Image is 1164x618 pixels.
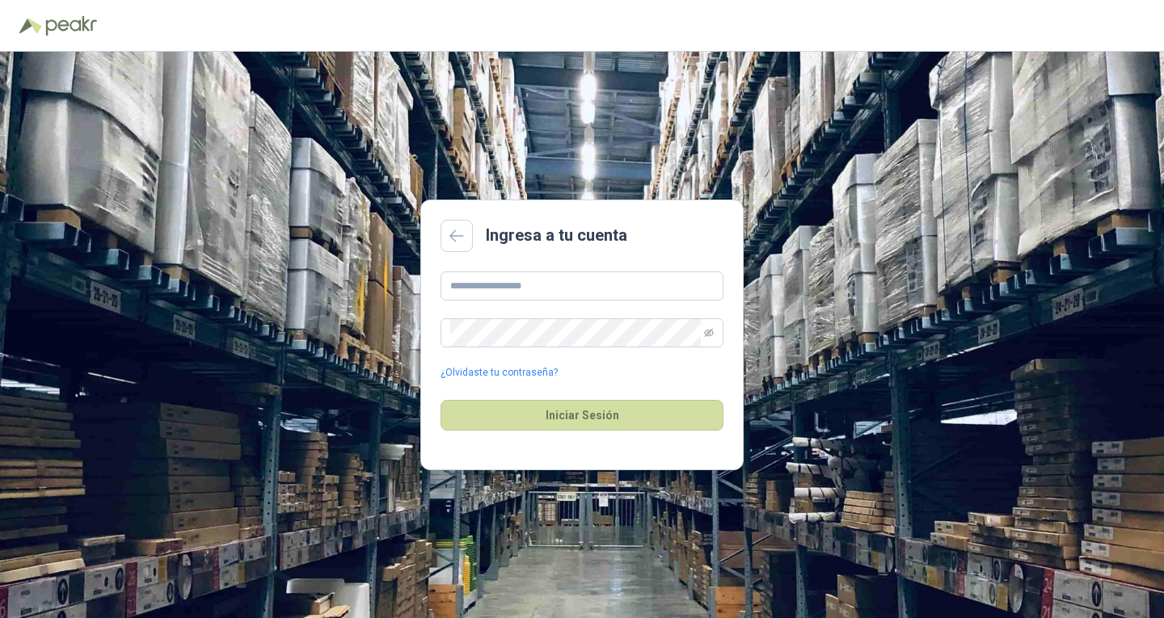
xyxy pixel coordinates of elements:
[704,328,714,338] span: eye-invisible
[441,365,558,380] a: ¿Olvidaste tu contraseña?
[486,223,627,248] h2: Ingresa a tu cuenta
[441,400,723,431] button: Iniciar Sesión
[45,16,97,36] img: Peakr
[19,18,42,34] img: Logo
